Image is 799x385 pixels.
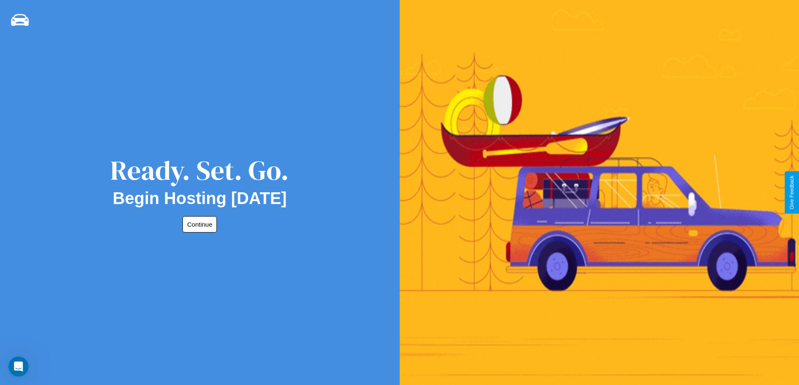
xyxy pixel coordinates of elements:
[8,357,29,377] iframe: Intercom live chat
[113,189,287,208] h2: Begin Hosting [DATE]
[110,152,289,189] div: Ready. Set. Go.
[182,216,217,233] button: Continue
[789,176,795,209] div: Give Feedback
